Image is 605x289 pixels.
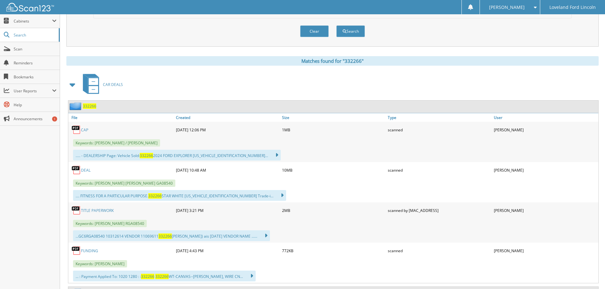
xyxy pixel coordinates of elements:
div: scanned [386,123,492,136]
a: Created [174,113,280,122]
div: [DATE] 10:48 AM [174,164,280,176]
a: Size [280,113,387,122]
div: [DATE] 12:06 PM [174,123,280,136]
a: TITLE PAPERWORK [81,208,114,213]
div: 772KB [280,244,387,257]
span: 332266 [148,193,162,199]
span: Keywords: [PERSON_NAME] / [PERSON_NAME] [73,139,160,147]
span: [PERSON_NAME] [489,5,525,9]
iframe: Chat Widget [573,259,605,289]
div: 1MB [280,123,387,136]
span: Bookmarks [14,74,57,80]
div: [PERSON_NAME] [492,123,598,136]
img: PDF.png [71,125,81,135]
div: ...GC6RGA08540 10312614 VENDOR 11069611 [PERSON_NAME]) ais [DATE] VENDOR NAME ...... [73,230,270,241]
span: CAR DEALS [103,82,123,87]
div: scanned [386,244,492,257]
div: 1 [52,116,57,122]
button: Clear [300,25,329,37]
div: [PERSON_NAME] [492,204,598,217]
span: Search [14,32,56,38]
img: PDF.png [71,165,81,175]
span: User Reports [14,88,52,94]
span: Keywords: [PERSON_NAME] [73,260,127,267]
div: [DATE] 3:21 PM [174,204,280,217]
div: Matches found for "332266" [66,56,599,66]
div: scanned [386,164,492,176]
a: FUNDING [81,248,98,253]
span: Help [14,102,57,108]
span: 332266 [140,153,153,158]
span: 332266 [158,233,172,239]
a: CAR DEALS [79,72,123,97]
span: 332266 [141,274,154,279]
img: PDF.png [71,206,81,215]
span: Cabinets [14,18,52,24]
a: Type [386,113,492,122]
span: Scan [14,46,57,52]
div: [DATE] 4:43 PM [174,244,280,257]
div: 2MB [280,204,387,217]
span: Loveland Ford Lincoln [549,5,596,9]
a: File [68,113,174,122]
div: ... : Payment Applied To: 1020 1280 : : WT-CANVAS--[PERSON_NAME], WIRE CN... [73,271,256,281]
div: scanned by [MAC_ADDRESS] [386,204,492,217]
div: .... FITNESS FOR A PARTICULAR PURPOSE. STAR WHITE [US_VEHICLE_IDENTIFICATION_NUMBER] Trade-i... [73,190,286,201]
button: Search [336,25,365,37]
div: [PERSON_NAME] [492,244,598,257]
div: 10MB [280,164,387,176]
img: folder2.png [70,102,83,110]
span: Reminders [14,60,57,66]
img: scan123-logo-white.svg [6,3,54,11]
span: Keywords: [PERSON_NAME] [PERSON_NAME] GA08540 [73,180,175,187]
a: User [492,113,598,122]
a: CAP [81,127,88,133]
span: Keywords: [PERSON_NAME] RGA08540 [73,220,147,227]
a: 332266 [83,103,96,109]
a: DEAL [81,167,91,173]
span: 332266 [155,274,169,279]
span: Announcements [14,116,57,122]
div: ..... - DEALERSHIP Page: Vehicle Sold: 2024 FORD EXPLORER [US_VEHICLE_IDENTIFICATION_NUMBER]... [73,150,281,161]
div: [PERSON_NAME] [492,164,598,176]
img: PDF.png [71,246,81,255]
